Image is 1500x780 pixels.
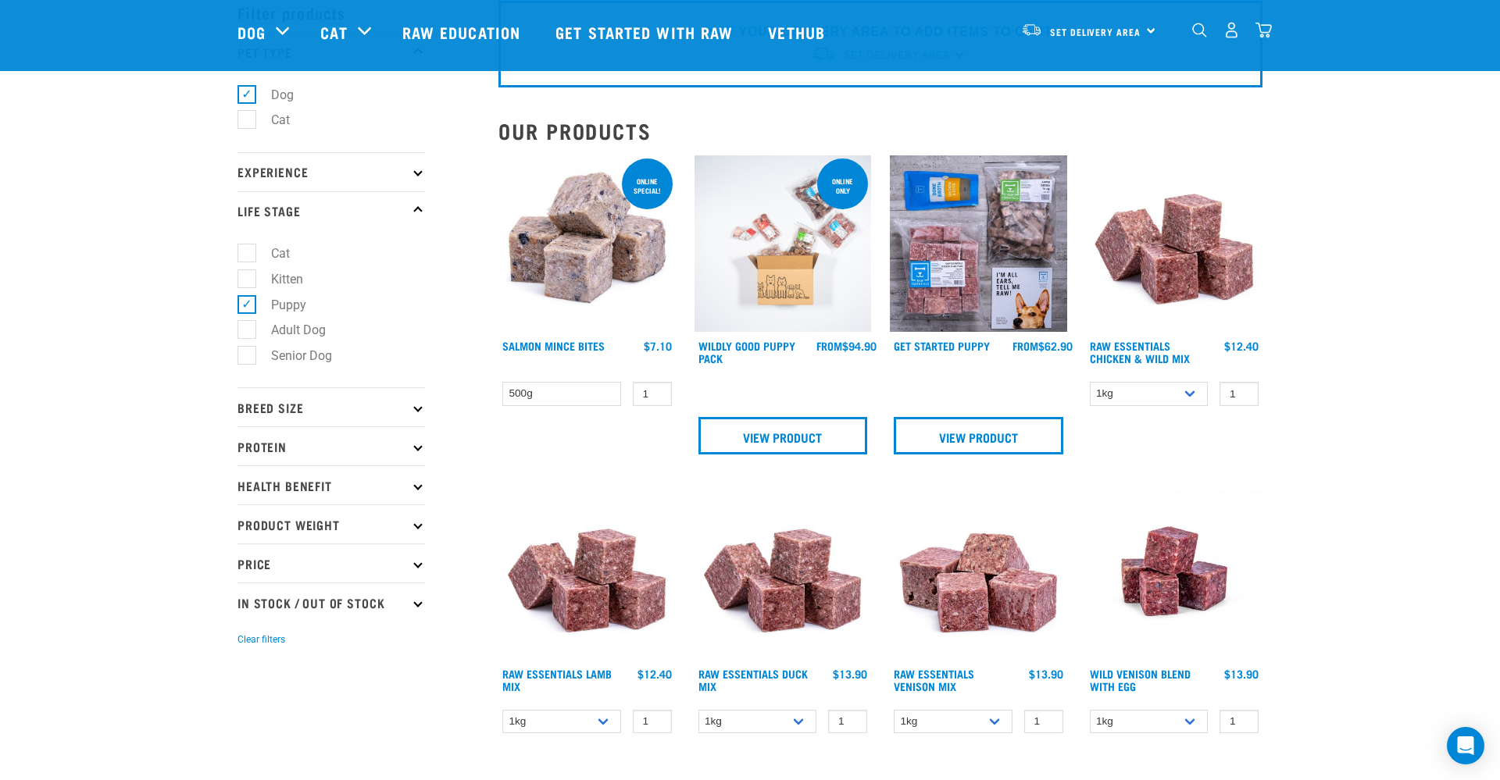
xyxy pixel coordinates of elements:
[237,582,425,622] p: In Stock / Out Of Stock
[1012,340,1073,352] div: $62.90
[1220,710,1259,734] input: 1
[817,169,868,202] div: Online Only
[246,85,300,105] label: Dog
[622,169,673,202] div: ONLINE SPECIAL!
[894,417,1063,454] a: View Product
[695,483,872,660] img: ?1041 RE Lamb Mix 01
[1024,710,1063,734] input: 1
[1224,668,1259,680] div: $13.90
[1090,671,1191,689] a: Wild Venison Blend with Egg
[752,1,845,63] a: Vethub
[1447,727,1484,764] div: Open Intercom Messenger
[246,346,338,365] label: Senior Dog
[833,668,867,680] div: $13.90
[1086,155,1263,333] img: Pile Of Cubed Chicken Wild Meat Mix
[890,483,1067,660] img: 1113 RE Venison Mix 01
[246,320,332,340] label: Adult Dog
[1223,22,1240,38] img: user.png
[828,710,867,734] input: 1
[816,340,877,352] div: $94.90
[1220,382,1259,406] input: 1
[498,483,676,660] img: ?1041 RE Lamb Mix 01
[637,668,672,680] div: $12.40
[246,269,309,289] label: Kitten
[1224,340,1259,352] div: $12.40
[1192,23,1207,37] img: home-icon-1@2x.png
[698,417,868,454] a: View Product
[633,710,672,734] input: 1
[1086,483,1263,660] img: Venison Egg 1616
[1012,343,1038,348] span: FROM
[237,426,425,465] p: Protein
[540,1,752,63] a: Get started with Raw
[237,465,425,504] p: Health Benefit
[246,110,296,130] label: Cat
[894,343,990,348] a: Get Started Puppy
[890,155,1067,333] img: NPS Puppy Update
[320,20,347,44] a: Cat
[1029,668,1063,680] div: $13.90
[237,20,266,44] a: Dog
[498,155,676,333] img: 1141 Salmon Mince 01
[237,191,425,230] p: Life Stage
[695,155,872,333] img: Puppy 0 2sec
[894,671,974,689] a: Raw Essentials Venison Mix
[1021,23,1042,37] img: van-moving.png
[237,152,425,191] p: Experience
[644,340,672,352] div: $7.10
[698,671,808,689] a: Raw Essentials Duck Mix
[246,244,296,263] label: Cat
[1090,343,1190,361] a: Raw Essentials Chicken & Wild Mix
[498,119,1262,143] h2: Our Products
[1255,22,1272,38] img: home-icon@2x.png
[237,504,425,543] p: Product Weight
[237,543,425,582] p: Price
[387,1,540,63] a: Raw Education
[1050,29,1141,34] span: Set Delivery Area
[502,343,605,348] a: Salmon Mince Bites
[237,632,285,646] button: Clear filters
[237,387,425,426] p: Breed Size
[246,295,312,315] label: Puppy
[502,671,612,689] a: Raw Essentials Lamb Mix
[698,343,795,361] a: Wildly Good Puppy Pack
[816,343,842,348] span: FROM
[633,382,672,406] input: 1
